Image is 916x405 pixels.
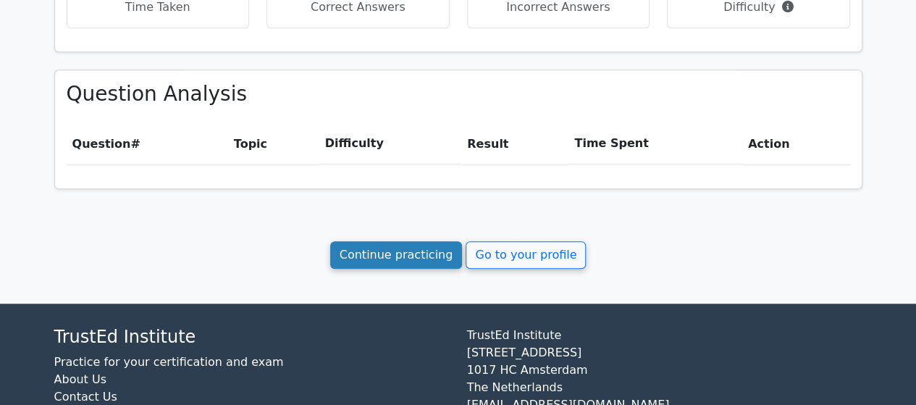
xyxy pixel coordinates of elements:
th: Result [461,123,568,164]
h4: TrustEd Institute [54,327,450,348]
th: # [67,123,228,164]
span: Question [72,137,131,151]
a: Practice for your certification and exam [54,355,284,369]
a: About Us [54,372,106,386]
th: Time Spent [568,123,742,164]
a: Go to your profile [466,241,586,269]
a: Contact Us [54,390,117,404]
a: Continue practicing [330,241,463,269]
h3: Question Analysis [67,82,850,107]
th: Action [742,123,850,164]
th: Difficulty [319,123,461,164]
th: Topic [228,123,319,164]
